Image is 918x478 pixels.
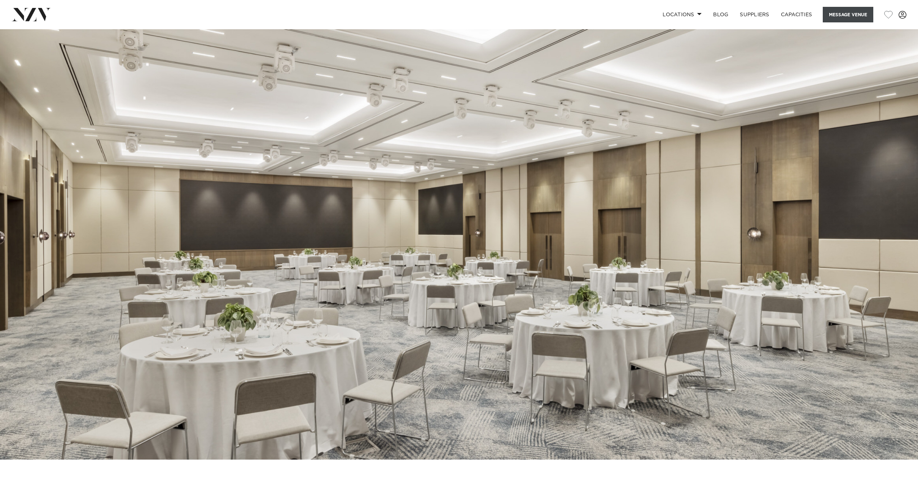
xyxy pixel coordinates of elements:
a: Capacities [775,7,818,22]
button: Message Venue [823,7,873,22]
a: BLOG [707,7,734,22]
img: nzv-logo.png [12,8,51,21]
a: SUPPLIERS [734,7,775,22]
a: Locations [657,7,707,22]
